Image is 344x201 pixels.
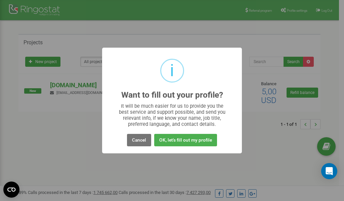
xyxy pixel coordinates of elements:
button: Cancel [127,134,151,146]
h2: Want to fill out your profile? [121,91,223,100]
button: OK, let's fill out my profile [154,134,217,146]
button: Open CMP widget [3,182,19,198]
div: It will be much easier for us to provide you the best service and support possible, and send you ... [116,103,229,127]
div: i [170,60,174,82]
div: Open Intercom Messenger [321,163,337,179]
